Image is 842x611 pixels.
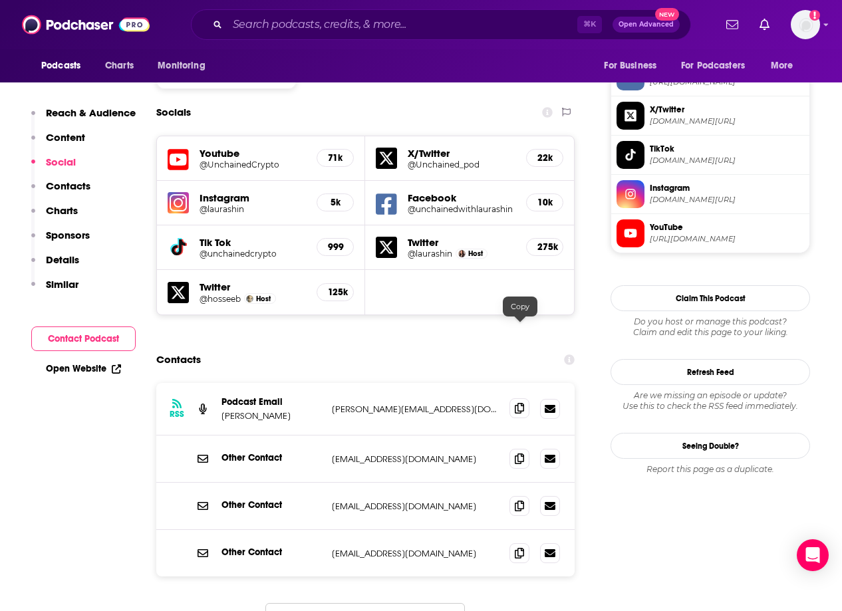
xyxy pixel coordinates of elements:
[200,294,241,304] a: @hosseeb
[408,147,515,160] h5: X/Twitter
[246,295,253,303] img: Haseeb Qureshi
[200,249,306,259] a: @unchainedcrypto
[408,160,515,170] a: @Unchained_pod
[650,182,804,194] span: Instagram
[105,57,134,75] span: Charts
[156,100,191,125] h2: Socials
[797,539,829,571] div: Open Intercom Messenger
[762,53,810,78] button: open menu
[408,249,452,259] a: @laurashin
[611,464,810,475] div: Report this page as a duplicate.
[458,250,466,257] img: Laura Shin
[46,278,78,291] p: Similar
[611,390,810,412] div: Are we missing an episode or update? Use this to check the RSS feed immediately.
[31,156,76,180] button: Social
[650,104,804,116] span: X/Twitter
[41,57,80,75] span: Podcasts
[168,192,189,213] img: iconImage
[221,499,321,511] p: Other Contact
[332,453,499,465] p: [EMAIL_ADDRESS][DOMAIN_NAME]
[31,204,78,229] button: Charts
[31,229,90,253] button: Sponsors
[672,53,764,78] button: open menu
[170,409,184,420] h3: RSS
[721,13,744,36] a: Show notifications dropdown
[650,195,804,205] span: instagram.com/laurashin
[22,12,150,37] img: Podchaser - Follow, Share and Rate Podcasts
[650,221,804,233] span: YouTube
[408,191,515,204] h5: Facebook
[650,234,804,244] span: https://www.youtube.com/@UnchainedCrypto
[96,53,142,78] a: Charts
[332,548,499,559] p: [EMAIL_ADDRESS][DOMAIN_NAME]
[595,53,673,78] button: open menu
[227,14,577,35] input: Search podcasts, credits, & more...
[577,16,602,33] span: ⌘ K
[200,204,306,214] a: @laurashin
[791,10,820,39] img: User Profile
[31,131,85,156] button: Content
[221,547,321,558] p: Other Contact
[31,278,78,303] button: Similar
[468,249,483,258] span: Host
[46,253,79,266] p: Details
[650,143,804,155] span: TikTok
[31,106,136,131] button: Reach & Audience
[46,204,78,217] p: Charts
[537,197,552,208] h5: 10k
[809,10,820,21] svg: Add a profile image
[681,57,745,75] span: For Podcasters
[256,295,271,303] span: Host
[537,241,552,253] h5: 275k
[200,147,306,160] h5: Youtube
[613,17,680,33] button: Open AdvancedNew
[46,229,90,241] p: Sponsors
[328,241,343,253] h5: 999
[611,359,810,385] button: Refresh Feed
[46,131,85,144] p: Content
[650,156,804,166] span: tiktok.com/@unchainedcrypto
[46,106,136,119] p: Reach & Audience
[200,191,306,204] h5: Instagram
[332,501,499,512] p: [EMAIL_ADDRESS][DOMAIN_NAME]
[221,396,321,408] p: Podcast Email
[46,363,121,374] a: Open Website
[537,152,552,164] h5: 22k
[191,9,691,40] div: Search podcasts, credits, & more...
[328,197,343,208] h5: 5k
[650,77,804,87] span: https://www.facebook.com/unchainedwithlaurashin
[328,287,343,298] h5: 125k
[328,152,343,164] h5: 71k
[148,53,222,78] button: open menu
[611,433,810,459] a: Seeing Double?
[32,53,98,78] button: open menu
[221,410,321,422] p: [PERSON_NAME]
[791,10,820,39] span: Logged in as tinajoell1
[408,204,515,214] a: @unchainedwithlaurashin
[655,8,679,21] span: New
[31,326,136,351] button: Contact Podcast
[650,116,804,126] span: twitter.com/Unchained_pod
[611,316,810,327] span: Do you host or manage this podcast?
[46,156,76,168] p: Social
[754,13,775,36] a: Show notifications dropdown
[503,297,537,316] div: Copy
[221,452,321,463] p: Other Contact
[791,10,820,39] button: Show profile menu
[156,347,201,372] h2: Contacts
[617,219,804,247] a: YouTube[URL][DOMAIN_NAME]
[617,141,804,169] a: TikTok[DOMAIN_NAME][URL]
[617,180,804,208] a: Instagram[DOMAIN_NAME][URL]
[604,57,656,75] span: For Business
[200,236,306,249] h5: Tik Tok
[31,180,90,204] button: Contacts
[332,404,499,415] p: [PERSON_NAME][EMAIL_ADDRESS][DOMAIN_NAME]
